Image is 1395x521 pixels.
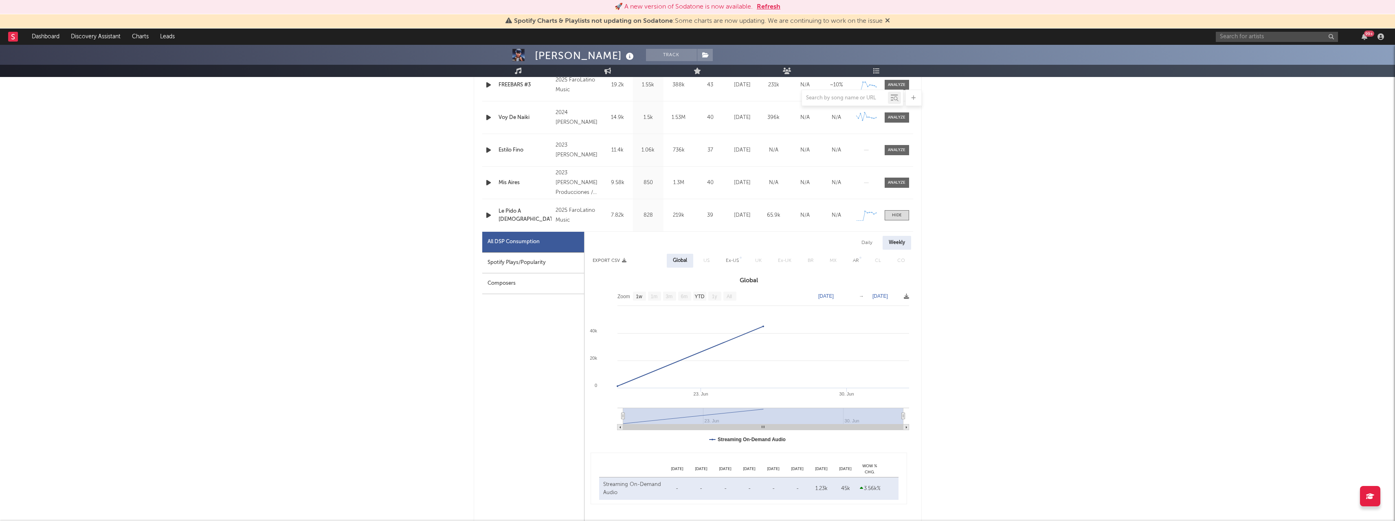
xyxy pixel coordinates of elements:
[590,356,597,361] text: 20k
[666,179,692,187] div: 1.3M
[791,146,819,154] div: N/A
[791,114,819,122] div: N/A
[696,81,725,89] div: 43
[763,485,783,493] div: -
[726,294,732,299] text: All
[791,81,819,89] div: N/A
[760,81,787,89] div: 231k
[535,49,636,62] div: [PERSON_NAME]
[681,294,688,299] text: 6m
[636,294,642,299] text: 1w
[499,207,552,223] a: Le Pido A [DEMOGRAPHIC_DATA]
[729,211,756,220] div: [DATE]
[809,466,833,472] div: [DATE]
[514,18,883,24] span: : Some charts are now updating. We are continuing to work on the issue
[126,29,154,45] a: Charts
[729,179,756,187] div: [DATE]
[556,168,600,198] div: 2023 [PERSON_NAME] Producciones / FaroLatino Music
[713,466,737,472] div: [DATE]
[760,211,787,220] div: 65.9k
[787,485,807,493] div: -
[760,114,787,122] div: 396k
[673,256,687,266] div: Global
[514,18,673,24] span: Spotify Charts & Playlists not updating on Sodatone
[696,179,725,187] div: 40
[855,236,879,250] div: Daily
[811,485,831,493] div: 1.23k
[667,485,687,493] div: -
[823,81,850,89] div: ~ 10 %
[604,81,631,89] div: 19.2k
[726,256,739,266] div: Ex-US
[785,466,809,472] div: [DATE]
[556,206,600,225] div: 2025 FaroLatino Music
[666,81,692,89] div: 388k
[860,485,880,493] div: 3.56k %
[823,146,850,154] div: N/A
[604,114,631,122] div: 14.9k
[858,463,882,475] div: WoW % Chg.
[760,146,787,154] div: N/A
[729,114,756,122] div: [DATE]
[1364,31,1374,37] div: 99 +
[584,276,913,286] h3: Global
[615,2,753,12] div: 🚀 A new version of Sodatone is now available.
[691,485,711,493] div: -
[693,391,708,396] text: 23. Jun
[885,18,890,24] span: Dismiss
[604,211,631,220] div: 7.82k
[635,146,661,154] div: 1.06k
[666,114,692,122] div: 1.53M
[883,236,911,250] div: Weekly
[666,211,692,220] div: 219k
[666,294,672,299] text: 3m
[499,179,552,187] a: Mis Aires
[635,179,661,187] div: 850
[1362,33,1367,40] button: 99+
[604,146,631,154] div: 11.4k
[666,146,692,154] div: 736k
[739,485,759,493] div: -
[853,256,859,266] div: AR
[760,179,787,187] div: N/A
[482,232,584,253] div: All DSP Consumption
[696,114,725,122] div: 40
[835,485,855,493] div: 45k
[823,179,850,187] div: N/A
[154,29,180,45] a: Leads
[499,114,552,122] a: Voy De Naiki
[65,29,126,45] a: Discovery Assistant
[791,211,819,220] div: N/A
[556,75,600,95] div: 2025 FaroLatino Music
[689,466,713,472] div: [DATE]
[603,481,663,497] div: Streaming On-Demand Audio
[737,466,761,472] div: [DATE]
[650,294,657,299] text: 1m
[617,294,630,299] text: Zoom
[715,485,735,493] div: -
[802,95,888,101] input: Search by song name or URL
[859,293,864,299] text: →
[757,2,780,12] button: Refresh
[488,237,540,247] div: All DSP Consumption
[26,29,65,45] a: Dashboard
[499,81,552,89] div: FREEBARS #3
[556,108,600,128] div: 2024 [PERSON_NAME]
[556,141,600,160] div: 2023 [PERSON_NAME]
[823,114,850,122] div: N/A
[694,294,704,299] text: YTD
[761,466,785,472] div: [DATE]
[482,253,584,273] div: Spotify Plays/Popularity
[823,211,850,220] div: N/A
[696,211,725,220] div: 39
[590,328,597,333] text: 40k
[646,49,697,61] button: Track
[635,81,661,89] div: 1.55k
[712,294,717,299] text: 1y
[791,179,819,187] div: N/A
[729,81,756,89] div: [DATE]
[635,211,661,220] div: 828
[872,293,888,299] text: [DATE]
